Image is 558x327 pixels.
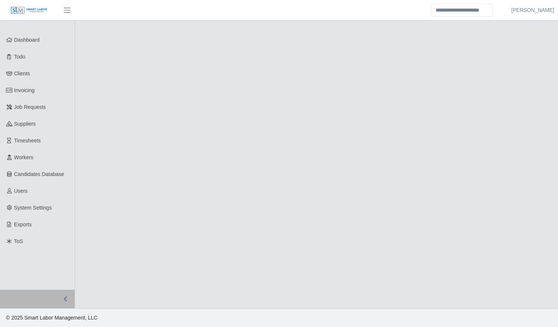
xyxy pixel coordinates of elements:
[511,6,554,14] a: [PERSON_NAME]
[431,4,493,17] input: Search
[14,154,34,160] span: Workers
[10,6,48,15] img: SLM Logo
[14,188,28,194] span: Users
[14,87,35,93] span: Invoicing
[14,138,41,144] span: Timesheets
[14,104,46,110] span: Job Requests
[14,205,52,211] span: System Settings
[14,121,36,127] span: Suppliers
[14,171,65,177] span: Candidates Database
[14,221,32,227] span: Exports
[14,70,30,76] span: Clients
[14,37,40,43] span: Dashboard
[14,238,23,244] span: ToS
[14,54,25,60] span: Todo
[6,315,97,321] span: © 2025 Smart Labor Management, LLC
